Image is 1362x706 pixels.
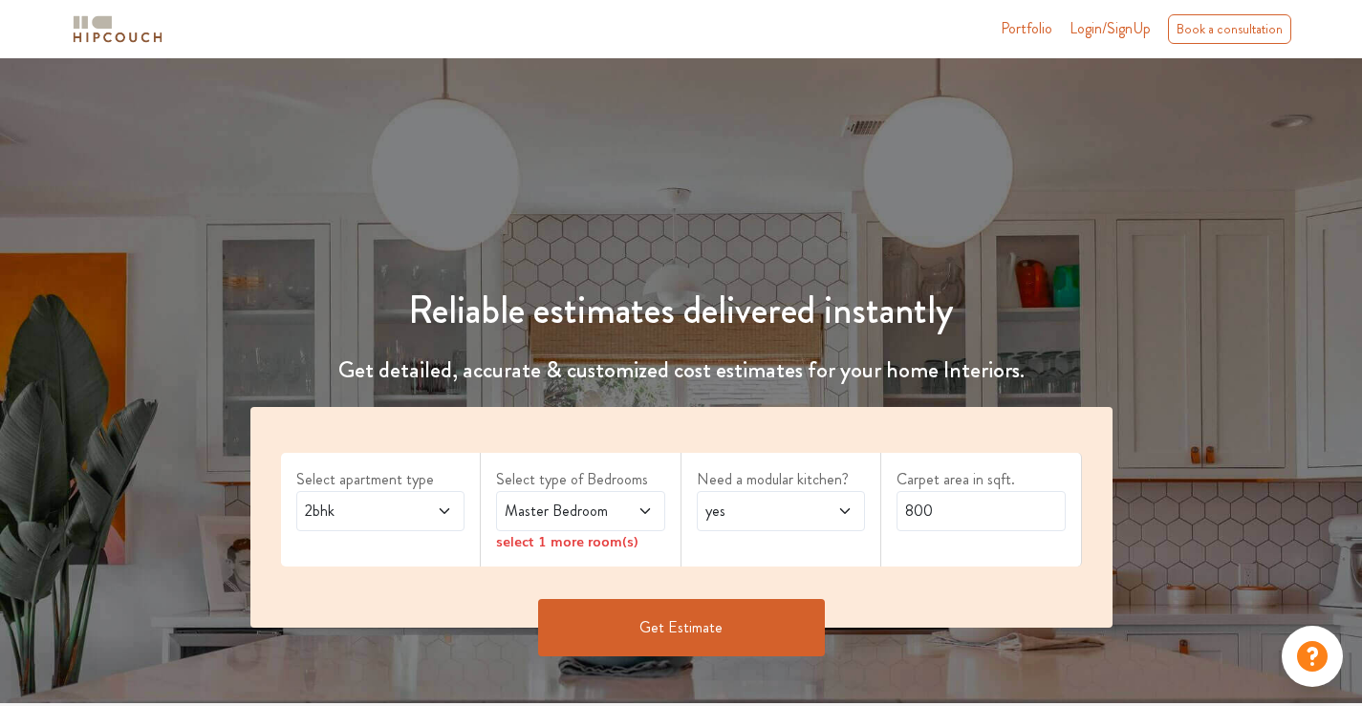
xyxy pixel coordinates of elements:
[1070,17,1151,39] span: Login/SignUp
[296,468,465,491] label: Select apartment type
[496,468,665,491] label: Select type of Bedrooms
[1168,14,1291,44] div: Book a consultation
[301,500,415,523] span: 2bhk
[897,491,1066,531] input: Enter area sqft
[239,288,1124,333] h1: Reliable estimates delivered instantly
[538,599,825,656] button: Get Estimate
[239,356,1124,384] h4: Get detailed, accurate & customized cost estimates for your home Interiors.
[1001,17,1052,40] a: Portfolio
[702,500,815,523] span: yes
[897,468,1066,491] label: Carpet area in sqft.
[496,531,665,551] div: select 1 more room(s)
[70,8,165,51] span: logo-horizontal.svg
[501,500,615,523] span: Master Bedroom
[697,468,866,491] label: Need a modular kitchen?
[70,12,165,46] img: logo-horizontal.svg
